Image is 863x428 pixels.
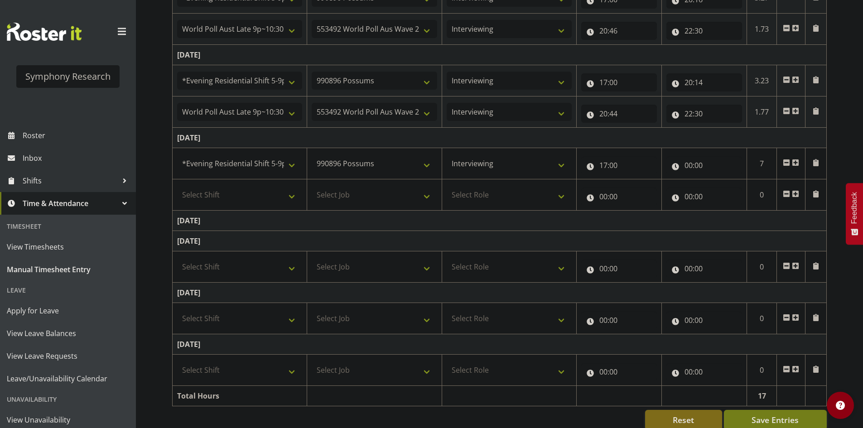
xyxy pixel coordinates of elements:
[752,414,799,426] span: Save Entries
[666,260,742,278] input: Click to select...
[2,281,134,299] div: Leave
[836,401,845,410] img: help-xxl-2.png
[747,386,777,406] td: 17
[2,299,134,322] a: Apply for Leave
[666,156,742,174] input: Click to select...
[850,192,858,224] span: Feedback
[581,260,657,278] input: Click to select...
[747,96,777,128] td: 1.77
[23,129,131,142] span: Roster
[7,304,129,317] span: Apply for Leave
[747,148,777,179] td: 7
[666,311,742,329] input: Click to select...
[2,236,134,258] a: View Timesheets
[23,197,118,210] span: Time & Attendance
[173,386,307,406] td: Total Hours
[581,105,657,123] input: Click to select...
[666,363,742,381] input: Click to select...
[747,355,777,386] td: 0
[581,22,657,40] input: Click to select...
[666,188,742,206] input: Click to select...
[7,372,129,385] span: Leave/Unavailability Calendar
[173,231,827,251] td: [DATE]
[581,363,657,381] input: Click to select...
[7,327,129,340] span: View Leave Balances
[2,258,134,281] a: Manual Timesheet Entry
[173,128,827,148] td: [DATE]
[23,174,118,188] span: Shifts
[846,183,863,245] button: Feedback - Show survey
[25,70,111,83] div: Symphony Research
[747,65,777,96] td: 3.23
[7,263,129,276] span: Manual Timesheet Entry
[581,73,657,91] input: Click to select...
[747,303,777,334] td: 0
[23,151,131,165] span: Inbox
[7,413,129,427] span: View Unavailability
[7,23,82,41] img: Rosterit website logo
[2,367,134,390] a: Leave/Unavailability Calendar
[2,322,134,345] a: View Leave Balances
[7,349,129,363] span: View Leave Requests
[173,45,827,65] td: [DATE]
[747,251,777,283] td: 0
[673,414,694,426] span: Reset
[2,217,134,236] div: Timesheet
[2,345,134,367] a: View Leave Requests
[173,211,827,231] td: [DATE]
[666,22,742,40] input: Click to select...
[747,179,777,211] td: 0
[747,14,777,45] td: 1.73
[666,73,742,91] input: Click to select...
[581,311,657,329] input: Click to select...
[2,390,134,409] div: Unavailability
[7,240,129,254] span: View Timesheets
[666,105,742,123] input: Click to select...
[173,334,827,355] td: [DATE]
[581,188,657,206] input: Click to select...
[581,156,657,174] input: Click to select...
[173,283,827,303] td: [DATE]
